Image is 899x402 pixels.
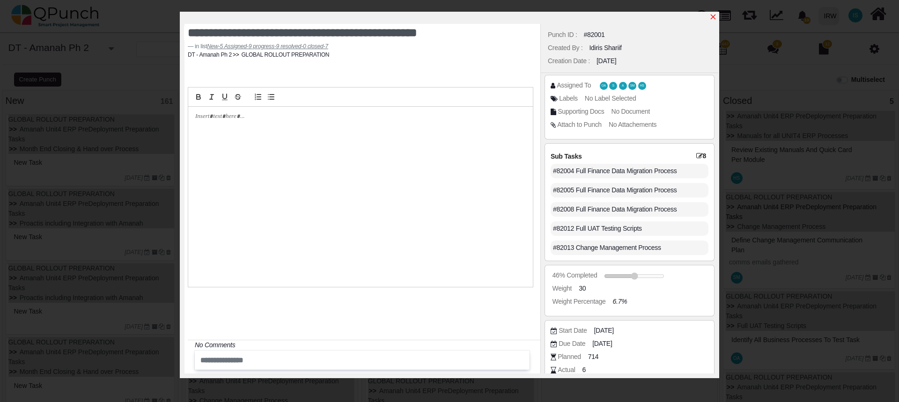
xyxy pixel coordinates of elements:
[188,51,232,59] li: DT - Amanah Ph 2
[553,297,606,307] div: Weight Percentage
[609,82,617,90] span: Salman.khan
[630,84,635,88] span: SM
[612,84,614,88] span: S
[592,339,612,349] span: [DATE]
[551,164,708,178] div: #82004 Full Finance Data Migration Process
[559,326,587,336] div: Start Date
[613,298,627,305] i: 6.7%
[195,341,235,349] i: No Comments
[579,284,586,293] span: 30
[553,284,572,293] div: Weight
[582,365,586,375] span: 6
[696,152,708,160] span: 8
[640,84,644,88] span: HS
[557,120,602,130] div: Attach to Punch
[559,94,578,103] div: Labels
[602,84,606,88] span: OA
[609,121,656,128] span: No Attachements
[584,30,605,40] div: #82001
[619,82,627,90] span: Azeem.khan
[551,241,708,255] div: #82013 Change Management Process
[188,42,533,51] footer: in list
[207,43,328,50] u: New-5 Assigned-9 progress-9 resolved-0 closed-7
[638,82,646,90] span: Hassan Saleem
[551,221,708,236] div: #82012 Full UAT Testing Scripts
[551,153,582,160] span: Sub Tasks
[558,107,604,117] div: Supporting Docs
[548,56,590,66] div: Creation Date :
[589,43,621,53] div: Idiris Shariif
[557,80,591,90] div: Assigned To
[559,339,585,349] div: Due Date
[232,51,329,59] li: GLOBAL ROLLOUT PREPARATION
[558,352,581,362] div: Planned
[548,30,577,40] div: Punch ID :
[558,365,575,375] div: Actual
[622,84,624,88] span: A
[207,43,328,50] cite: Source Title
[597,56,616,66] div: [DATE]
[600,82,608,90] span: Osamah Ali
[585,95,636,102] span: No Label Selected
[551,183,708,197] div: #82005 Full Finance Data Migration Process
[551,202,708,217] div: #82008 Full Finance Data Migration Process
[553,270,597,280] div: 46% Completed
[588,352,599,362] span: 714
[548,43,582,53] div: Created By :
[709,13,717,21] svg: x
[594,326,613,336] span: [DATE]
[612,108,650,115] span: No Document
[628,82,636,90] span: Shafqat Mustafa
